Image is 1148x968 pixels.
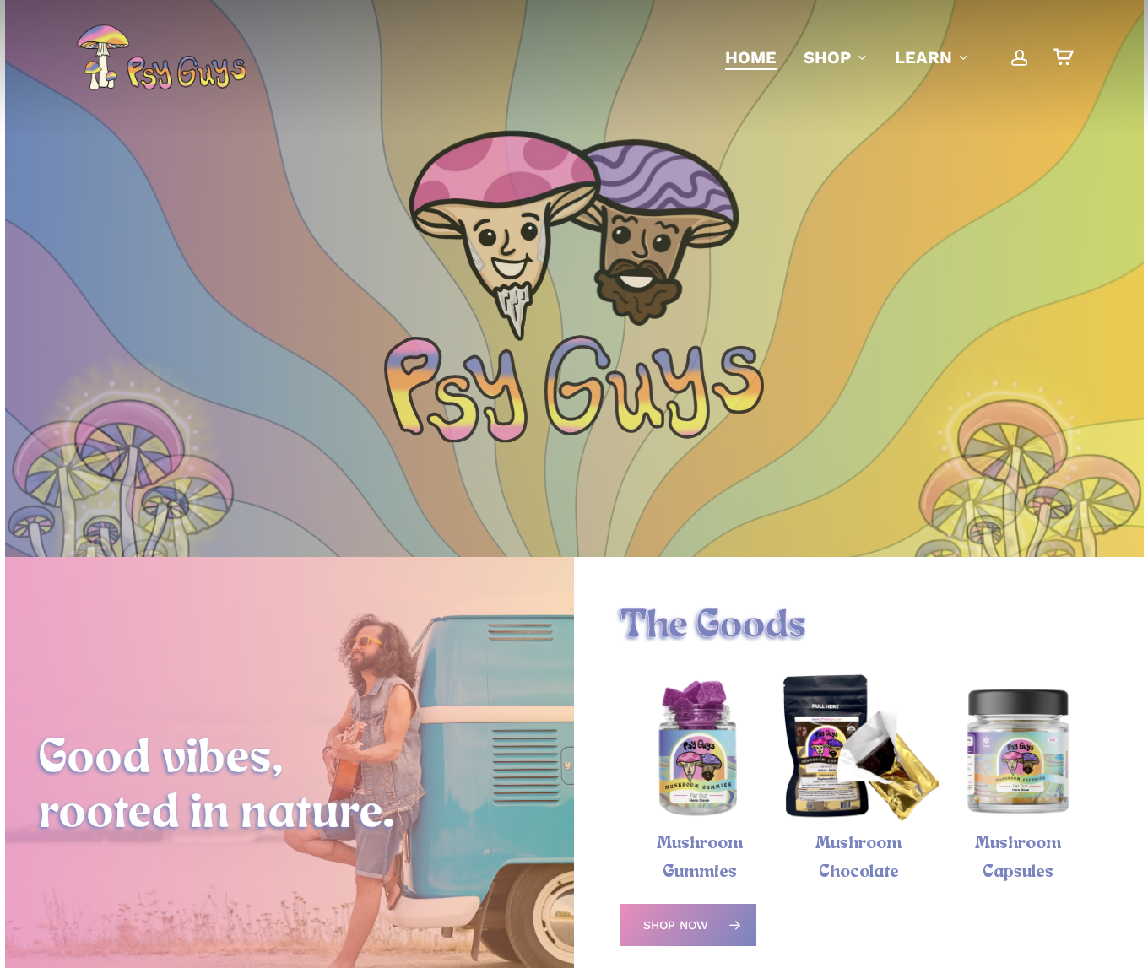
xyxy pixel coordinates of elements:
a: Shop [804,46,868,69]
a: Home [725,46,777,69]
span: Shop [804,47,851,68]
a: Mushroom Capsules [975,834,1061,882]
a: Magic Mushroom Chocolate Bar [779,671,939,830]
span: Shop Now [643,917,708,933]
img: Psy Guys Mushroom Capsules, Hero Dose bottle [939,671,1098,830]
a: Mushroom Gummies [657,834,743,882]
img: Colorful psychedelic mushrooms with pink, blue, and yellow patterns on a glowing yellow background. [910,347,1121,650]
span: Learn [895,47,952,68]
img: PsyGuys Heads Logo [405,108,743,361]
h1: The Goods [620,603,1097,651]
img: Blackberry hero dose magic mushroom gummies in a PsyGuys branded jar [620,671,779,830]
img: Psy Guys mushroom chocolate bar packaging and unwrapped bar [779,671,939,830]
a: Mushroom Chocolate [815,834,902,882]
a: Magic Mushroom Capsules [939,671,1098,830]
img: Colorful psychedelic mushrooms with pink, blue, and yellow patterns on a glowing yellow background. [27,347,238,650]
a: Psychedelic Mushroom Gummies [620,671,779,830]
img: PsyGuys [76,24,246,91]
img: Psychedelic PsyGuys Text Logo [384,336,764,443]
span: Home [725,47,777,68]
a: Learn [895,46,969,69]
h2: Good vibes, rooted in nature. [39,733,540,842]
a: Shop Now [620,904,756,946]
